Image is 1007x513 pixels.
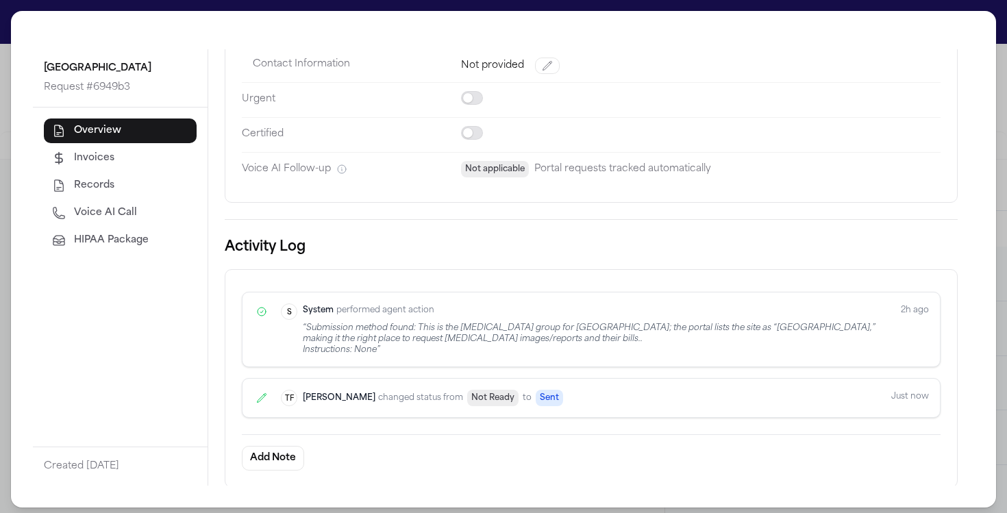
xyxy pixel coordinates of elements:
[74,151,114,165] span: Invoices
[74,234,149,247] span: HIPAA Package
[467,390,519,406] span: Not Ready
[74,206,137,220] span: Voice AI Call
[44,458,197,475] p: Created [DATE]
[303,303,334,317] span: System
[242,446,304,471] button: Add Note
[534,161,711,177] p: Portal requests tracked automatically
[378,390,563,406] span: changed status from to
[74,179,114,192] span: Records
[901,303,929,355] time: Sep 5, 2025, 09:23 AM
[44,173,197,198] button: Records
[44,228,197,253] button: HIPAA Package
[461,59,524,73] span: Not provided
[287,308,292,316] text: S
[461,161,529,177] span: Not applicable
[44,146,197,171] button: Invoices
[891,390,929,406] time: Sep 5, 2025, 11:41 AM
[303,391,375,405] span: [PERSON_NAME]
[536,390,563,406] span: Sent
[253,49,461,82] dt: Contact Information
[225,236,958,258] h3: Activity Log
[242,152,461,186] dt: Voice AI Follow-up
[303,303,890,317] div: performed agent action
[74,124,121,138] span: Overview
[303,323,890,355] div: “ Submission method found: This is the [MEDICAL_DATA] group for [GEOGRAPHIC_DATA]; the portal lis...
[242,117,461,152] dt: Certified
[242,82,461,117] dt: Urgent
[285,395,295,403] text: TF
[44,201,197,225] button: Voice AI Call
[44,60,197,77] p: [GEOGRAPHIC_DATA]
[44,79,197,96] p: Request # 6949b3
[44,118,197,143] button: Overview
